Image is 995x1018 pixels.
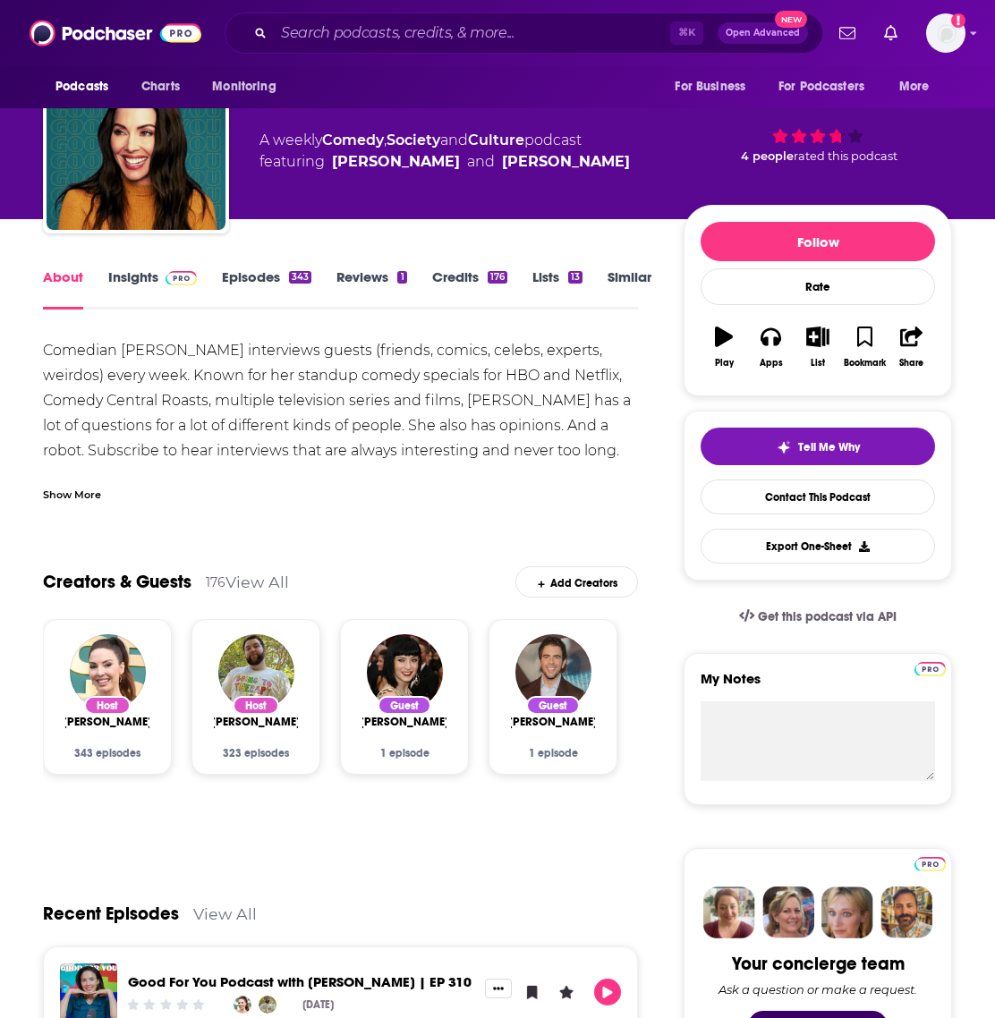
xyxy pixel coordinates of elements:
div: 176 [206,574,225,590]
button: Export One-Sheet [701,529,935,564]
img: Barbara Profile [762,887,814,938]
div: 1 episode [511,747,595,759]
div: List [811,358,825,369]
span: Logged in as sashagoldin [926,13,965,53]
span: Get this podcast via API [758,609,897,624]
span: , [384,131,387,148]
a: Charts [130,70,191,104]
a: Credits176 [432,268,507,310]
span: featuring [259,151,630,173]
span: Podcasts [55,74,108,99]
span: [PERSON_NAME] [63,715,152,729]
img: Sydney Profile [703,887,755,938]
div: Share [899,358,923,369]
button: Apps [747,315,794,379]
a: Similar [608,268,651,310]
div: Host [84,696,131,715]
span: Open Advanced [726,29,800,38]
a: View All [193,904,257,923]
button: open menu [662,70,768,104]
img: Eli Roth [515,634,591,710]
div: Guest [526,696,580,715]
div: Guest [378,696,431,715]
div: Rate [701,268,935,305]
a: Diablo Cody [360,715,449,729]
img: User Profile [926,13,965,53]
span: Charts [141,74,180,99]
a: About [43,268,83,310]
span: [PERSON_NAME] [360,715,449,729]
div: Your concierge team [732,953,905,975]
div: 1 [397,271,406,284]
a: Recent Episodes [43,903,179,925]
a: Reviews1 [336,268,406,310]
span: [PERSON_NAME] [211,715,301,729]
a: Show notifications dropdown [832,18,863,48]
div: 343 episodes [65,747,149,759]
a: Pro website [914,854,946,871]
span: and [467,151,495,173]
img: Podchaser Pro [914,662,946,676]
label: My Notes [701,670,935,701]
span: 4 people [741,149,794,163]
span: Monitoring [212,74,276,99]
div: [DATE] [302,998,334,1011]
a: Good For You Podcast with Whitney Cummings | EP 310 [128,973,472,990]
button: tell me why sparkleTell Me Why [701,428,935,465]
a: Get this podcast via API [725,595,911,639]
button: Share [889,315,935,379]
span: Tell Me Why [798,440,860,454]
span: For Business [675,74,745,99]
button: Bookmark Episode [519,979,546,1005]
img: Whitney Cummings [234,996,251,1014]
span: New [775,11,807,28]
span: [PERSON_NAME] [508,715,598,729]
button: Play [701,315,747,379]
button: Bookmark [841,315,888,379]
a: View All [225,573,289,591]
img: Benton Ray [218,634,294,710]
a: Creators & Guests [43,571,191,593]
a: Benton Ray [211,715,301,729]
a: Whitney Cummings [63,715,152,729]
img: Podchaser - Follow, Share and Rate Podcasts [30,16,201,50]
span: rated this podcast [794,149,897,163]
button: Open AdvancedNew [718,22,808,44]
span: and [440,131,468,148]
a: Episodes343 [222,268,311,310]
button: List [795,315,841,379]
a: Whitney Cummings [70,634,146,710]
img: Good For You [47,51,225,230]
button: Show More Button [485,979,512,998]
img: Podchaser Pro [166,271,197,285]
a: Show notifications dropdown [877,18,905,48]
a: Pro website [914,659,946,676]
a: Contact This Podcast [701,479,935,514]
img: Diablo Cody [367,634,443,710]
button: Show profile menu [926,13,965,53]
img: Jules Profile [821,887,873,938]
div: 77 4 peoplerated this podcast [684,64,952,174]
a: Benton Ray [502,151,630,173]
div: Host [233,696,279,715]
input: Search podcasts, credits, & more... [274,19,670,47]
span: ⌘ K [670,21,703,45]
a: Whitney Cummings [332,151,460,173]
button: Follow [701,222,935,261]
div: Play [715,358,734,369]
img: Podchaser Pro [914,857,946,871]
a: Culture [468,131,524,148]
div: A weekly podcast [259,130,630,173]
button: open menu [43,70,132,104]
button: open menu [767,70,890,104]
button: Play [594,979,621,1005]
div: Ask a question or make a request. [719,982,917,997]
svg: Add a profile image [951,13,965,28]
a: InsightsPodchaser Pro [108,268,197,310]
a: Benton Ray [259,996,276,1014]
